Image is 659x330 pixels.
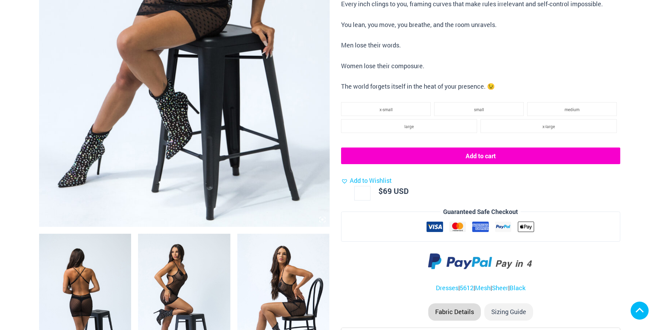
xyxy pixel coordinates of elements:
span: medium [565,107,579,112]
button: Add to cart [341,148,620,164]
span: $ [378,186,383,196]
span: Add to Wishlist [350,176,392,185]
legend: Guaranteed Safe Checkout [440,207,521,217]
span: large [404,124,414,129]
a: Black [510,284,525,292]
li: x-small [341,102,431,116]
li: small [434,102,524,116]
input: Product quantity [354,186,370,200]
li: large [341,119,477,133]
span: small [474,107,484,112]
span: x-large [542,124,555,129]
a: Dresses [436,284,458,292]
span: x-small [379,107,393,112]
li: Sizing Guide [484,303,533,321]
p: | | | | [341,283,620,293]
li: medium [527,102,617,116]
a: Mesh [475,284,491,292]
a: Add to Wishlist [341,176,392,186]
li: Fabric Details [428,303,481,321]
a: Sheer [492,284,508,292]
bdi: 69 USD [378,186,409,196]
li: x-large [480,119,616,133]
a: 5612 [460,284,474,292]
